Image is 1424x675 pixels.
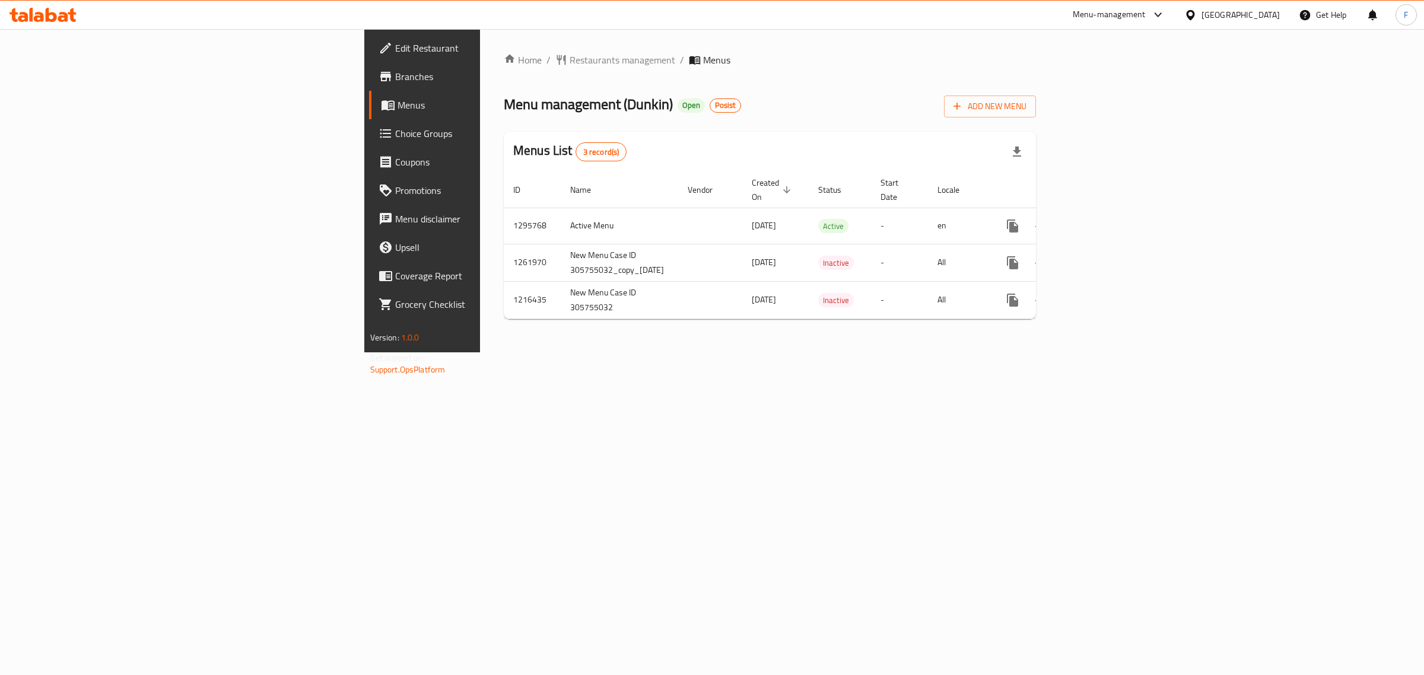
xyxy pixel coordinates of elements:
[928,244,989,281] td: All
[369,176,602,205] a: Promotions
[871,244,928,281] td: -
[1027,249,1056,277] button: Change Status
[928,281,989,319] td: All
[818,256,854,270] span: Inactive
[395,69,593,84] span: Branches
[752,218,776,233] span: [DATE]
[999,212,1027,240] button: more
[1003,138,1031,166] div: Export file
[710,100,740,110] span: Posist
[576,147,627,158] span: 3 record(s)
[513,142,627,161] h2: Menus List
[999,286,1027,314] button: more
[818,219,848,233] span: Active
[999,249,1027,277] button: more
[395,183,593,198] span: Promotions
[370,330,399,345] span: Version:
[818,294,854,307] span: Inactive
[504,172,1122,319] table: enhanced table
[989,172,1122,208] th: Actions
[369,119,602,148] a: Choice Groups
[561,208,678,244] td: Active Menu
[881,176,914,204] span: Start Date
[1404,8,1408,21] span: F
[369,34,602,62] a: Edit Restaurant
[398,98,593,112] span: Menus
[1027,212,1056,240] button: Change Status
[678,98,705,113] div: Open
[871,281,928,319] td: -
[513,183,536,197] span: ID
[395,269,593,283] span: Coverage Report
[871,208,928,244] td: -
[570,183,606,197] span: Name
[401,330,419,345] span: 1.0.0
[818,219,848,233] div: Active
[369,91,602,119] a: Menus
[370,350,425,365] span: Get support on:
[395,155,593,169] span: Coupons
[944,95,1036,117] button: Add New Menu
[752,292,776,307] span: [DATE]
[369,290,602,319] a: Grocery Checklist
[937,183,975,197] span: Locale
[395,240,593,254] span: Upsell
[688,183,728,197] span: Vendor
[504,53,1036,67] nav: breadcrumb
[561,281,678,319] td: New Menu Case ID 305755032
[818,293,854,307] div: Inactive
[752,254,776,270] span: [DATE]
[953,99,1026,114] span: Add New Menu
[555,53,675,67] a: Restaurants management
[369,233,602,262] a: Upsell
[703,53,730,67] span: Menus
[369,62,602,91] a: Branches
[576,142,627,161] div: Total records count
[680,53,684,67] li: /
[395,212,593,226] span: Menu disclaimer
[678,100,705,110] span: Open
[395,41,593,55] span: Edit Restaurant
[369,205,602,233] a: Menu disclaimer
[1201,8,1280,21] div: [GEOGRAPHIC_DATA]
[928,208,989,244] td: en
[1027,286,1056,314] button: Change Status
[818,183,857,197] span: Status
[395,126,593,141] span: Choice Groups
[395,297,593,311] span: Grocery Checklist
[369,262,602,290] a: Coverage Report
[369,148,602,176] a: Coupons
[752,176,794,204] span: Created On
[570,53,675,67] span: Restaurants management
[561,244,678,281] td: New Menu Case ID 305755032_copy_[DATE]
[370,362,446,377] a: Support.OpsPlatform
[1073,8,1146,22] div: Menu-management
